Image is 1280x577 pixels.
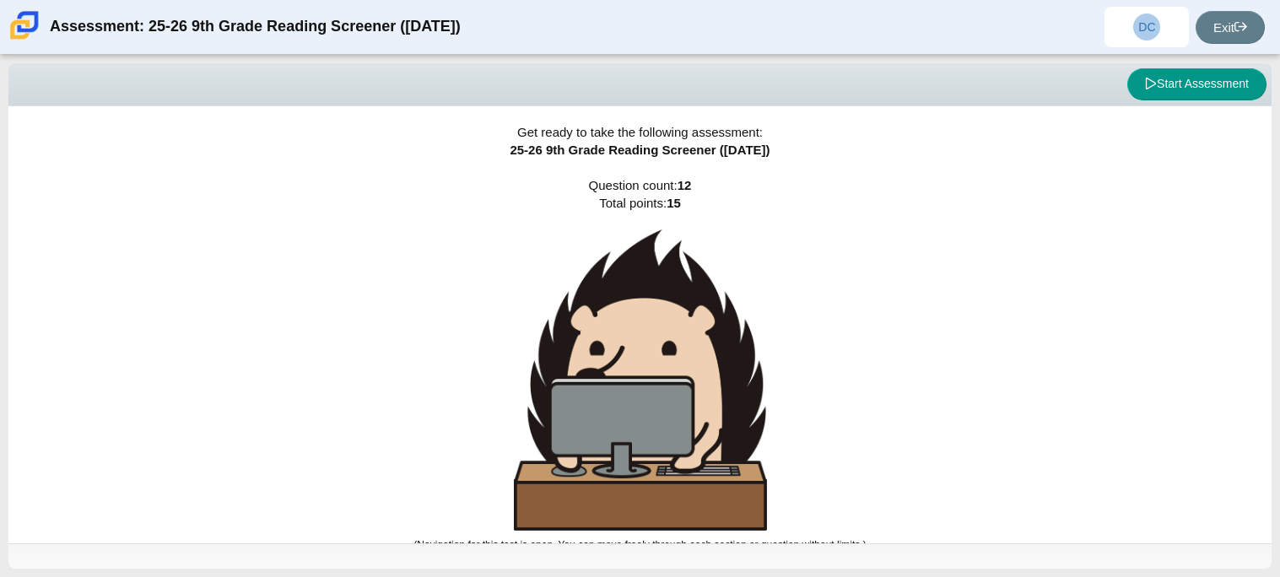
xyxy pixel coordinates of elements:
[667,196,681,210] b: 15
[7,8,42,43] img: Carmen School of Science & Technology
[413,539,866,551] small: (Navigation for this test is open. You can move freely through each section or question without l...
[50,7,461,47] div: Assessment: 25-26 9th Grade Reading Screener ([DATE])
[678,178,692,192] b: 12
[7,31,42,46] a: Carmen School of Science & Technology
[510,143,770,157] span: 25-26 9th Grade Reading Screener ([DATE])
[1196,11,1265,44] a: Exit
[514,229,767,531] img: hedgehog-behind-computer-large.png
[413,178,866,551] span: Question count: Total points:
[517,125,763,139] span: Get ready to take the following assessment:
[1138,21,1155,33] span: DC
[1127,68,1266,100] button: Start Assessment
